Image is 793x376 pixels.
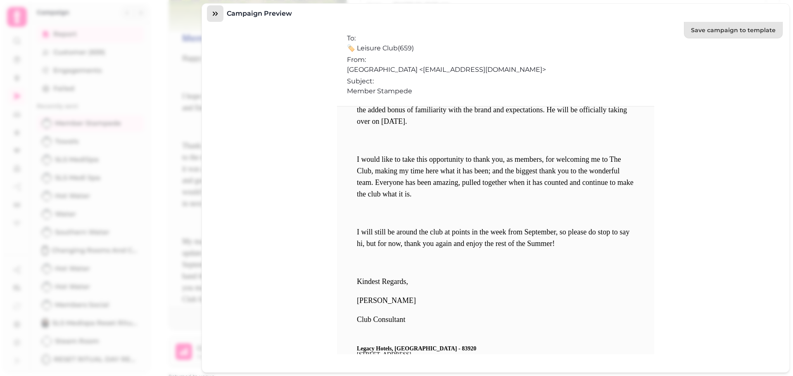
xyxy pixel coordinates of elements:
p: From: [347,55,644,65]
h3: Campaign preview [227,9,295,19]
span: Save campaign to template [691,27,776,33]
p: 🏷️ Leisure Club ( 659 ) [347,43,644,53]
p: Subject: [347,76,644,86]
button: Save campaign to template [684,22,783,38]
p: [GEOGRAPHIC_DATA] <[EMAIL_ADDRESS][DOMAIN_NAME]> [347,65,644,75]
p: Member Stampede [347,86,644,96]
p: [STREET_ADDRESS] [20,245,297,251]
p: To: [347,33,644,43]
iframe: email-window-popup [337,106,654,354]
